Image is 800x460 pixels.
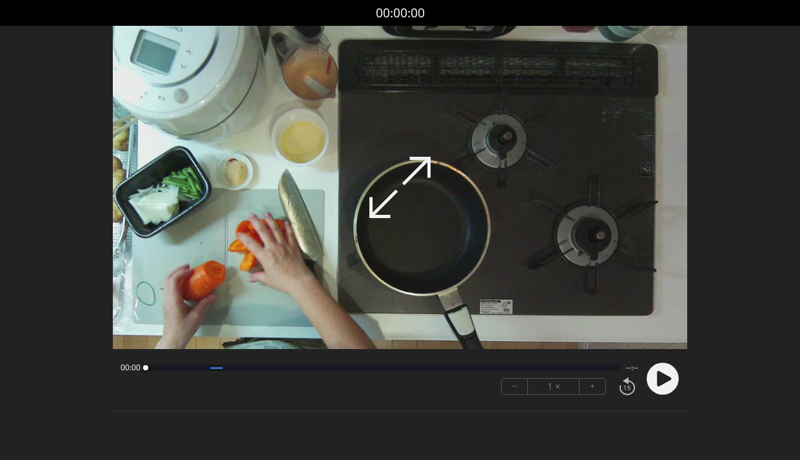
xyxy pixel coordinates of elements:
[580,379,605,394] button: +
[121,363,141,373] span: 00:00
[502,379,528,394] button: −
[528,379,580,394] div: 1 ×
[626,363,638,373] span: --:--
[376,4,425,23] a: 00:00:00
